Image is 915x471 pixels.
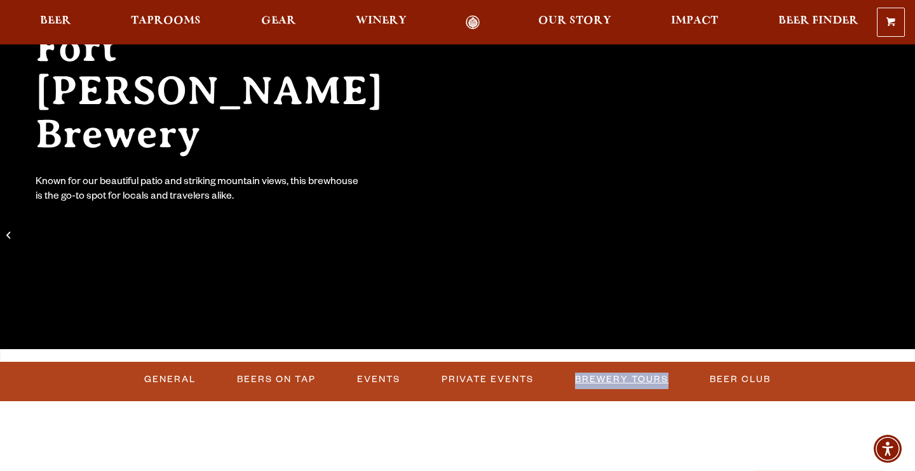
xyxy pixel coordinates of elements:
[874,435,902,463] div: Accessibility Menu
[352,365,405,394] a: Events
[348,15,415,30] a: Winery
[770,15,867,30] a: Beer Finder
[261,16,296,26] span: Gear
[538,16,611,26] span: Our Story
[778,16,858,26] span: Beer Finder
[123,15,209,30] a: Taprooms
[570,365,674,394] a: Brewery Tours
[36,26,432,156] h2: Fort [PERSON_NAME] Brewery
[36,176,361,205] div: Known for our beautiful patio and striking mountain views, this brewhouse is the go-to spot for l...
[32,15,79,30] a: Beer
[356,16,407,26] span: Winery
[40,16,71,26] span: Beer
[437,365,539,394] a: Private Events
[663,15,726,30] a: Impact
[131,16,201,26] span: Taprooms
[530,15,620,30] a: Our Story
[139,365,201,394] a: General
[253,15,304,30] a: Gear
[671,16,718,26] span: Impact
[449,15,497,30] a: Odell Home
[232,365,321,394] a: Beers on Tap
[705,365,776,394] a: Beer Club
